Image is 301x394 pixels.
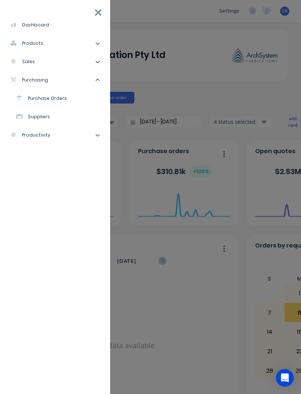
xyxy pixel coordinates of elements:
[16,95,67,102] div: Purchase Orders
[16,113,50,120] div: Suppliers
[10,40,43,47] div: products
[10,58,35,65] div: sales
[276,369,294,387] div: Open Intercom Messenger
[10,22,49,28] div: dashboard
[10,77,48,83] div: purchasing
[10,132,50,138] div: productivity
